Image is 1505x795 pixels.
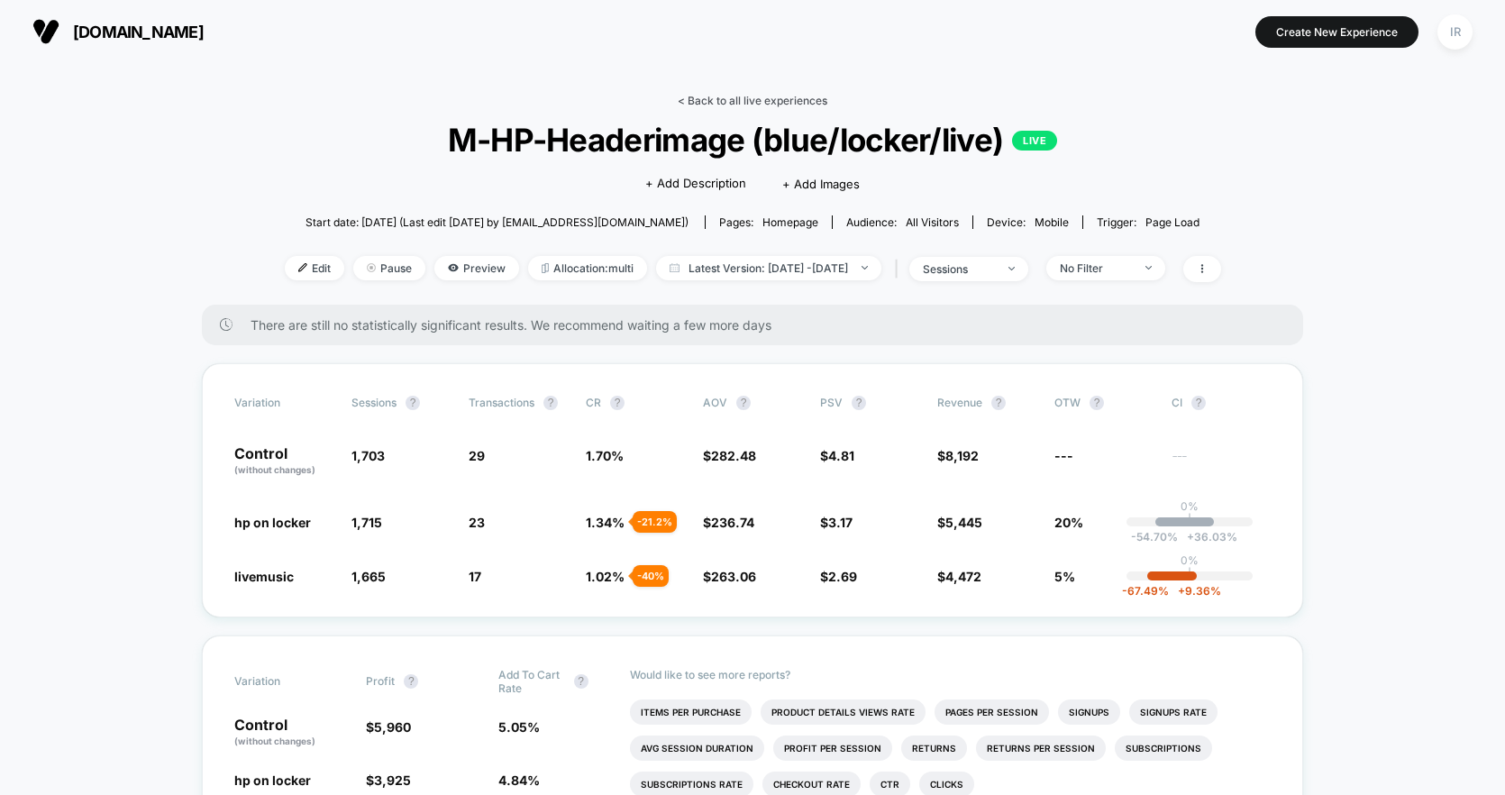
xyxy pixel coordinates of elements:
span: Edit [285,256,344,280]
span: + Add Description [645,175,746,193]
span: Pause [353,256,425,280]
img: Visually logo [32,18,59,45]
span: All Visitors [906,215,959,229]
span: 4.84 % [498,772,540,788]
span: -54.70 % [1131,530,1178,544]
span: hp on locker [234,515,311,530]
span: livemusic [234,569,294,584]
button: IR [1432,14,1478,50]
img: calendar [670,263,680,272]
li: Items Per Purchase [630,699,752,725]
span: + [1187,530,1194,544]
span: | [890,256,909,282]
span: CR [586,396,601,409]
div: Trigger: [1097,215,1199,229]
span: Revenue [937,396,982,409]
span: 29 [469,448,485,463]
span: 4.81 [828,448,854,463]
li: Product Details Views Rate [761,699,926,725]
div: - 21.2 % [633,511,677,533]
span: Variation [234,668,333,695]
button: ? [1191,396,1206,410]
span: (without changes) [234,736,315,746]
span: There are still no statistically significant results. We recommend waiting a few more days [251,317,1267,333]
span: Profit [366,674,395,688]
span: homepage [762,215,818,229]
span: Sessions [351,396,397,409]
span: Page Load [1145,215,1199,229]
span: $ [366,719,411,735]
span: [DOMAIN_NAME] [73,23,204,41]
span: Variation [234,396,333,410]
span: 8,192 [945,448,979,463]
li: Signups [1058,699,1120,725]
span: 1.34 % [586,515,625,530]
span: 23 [469,515,485,530]
span: 3,925 [374,772,411,788]
span: 1.02 % [586,569,625,584]
span: M-HP-Headerimage (blue/locker/live) [331,121,1173,159]
span: 5,445 [945,515,982,530]
button: ? [991,396,1006,410]
li: Subscriptions [1115,736,1212,761]
p: Would like to see more reports? [630,668,1271,681]
span: $ [703,569,756,584]
span: CI [1172,396,1271,410]
button: ? [543,396,558,410]
button: Create New Experience [1255,16,1418,48]
span: Latest Version: [DATE] - [DATE] [656,256,881,280]
span: 4,472 [945,569,981,584]
span: -67.49 % [1122,584,1169,598]
span: Start date: [DATE] (Last edit [DATE] by [EMAIL_ADDRESS][DOMAIN_NAME]) [306,215,689,229]
img: end [1145,266,1152,270]
span: $ [820,569,857,584]
span: 1,703 [351,448,385,463]
p: 0% [1181,499,1199,513]
button: ? [610,396,625,410]
span: Allocation: multi [528,256,647,280]
span: 2.69 [828,569,857,584]
span: 1,715 [351,515,382,530]
span: 17 [469,569,481,584]
span: PSV [820,396,843,409]
span: Transactions [469,396,534,409]
span: 36.03 % [1178,530,1237,544]
span: $ [937,569,981,584]
li: Returns Per Session [976,736,1106,761]
button: ? [852,396,866,410]
span: --- [1054,448,1073,463]
p: | [1188,513,1191,526]
span: + Add Images [782,177,860,191]
div: No Filter [1060,261,1132,275]
span: + [1178,584,1185,598]
span: $ [703,448,756,463]
button: ? [736,396,751,410]
button: [DOMAIN_NAME] [27,17,209,46]
span: $ [937,448,979,463]
li: Returns [901,736,967,761]
span: Preview [434,256,519,280]
span: 1,665 [351,569,386,584]
div: Audience: [846,215,959,229]
span: 5.05 % [498,719,540,735]
li: Signups Rate [1129,699,1218,725]
span: --- [1172,451,1271,477]
span: 20% [1054,515,1083,530]
span: 5% [1054,569,1075,584]
span: 263.06 [711,569,756,584]
img: end [862,266,868,270]
span: 5,960 [374,719,411,735]
div: sessions [923,262,995,276]
button: ? [574,674,588,689]
img: end [367,263,376,272]
p: LIVE [1012,131,1057,151]
img: end [1008,267,1015,270]
button: ? [1090,396,1104,410]
p: Control [234,446,333,477]
span: hp on locker [234,772,311,788]
li: Pages Per Session [935,699,1049,725]
span: (without changes) [234,464,315,475]
li: Avg Session Duration [630,736,764,761]
img: edit [298,263,307,272]
span: Device: [972,215,1082,229]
